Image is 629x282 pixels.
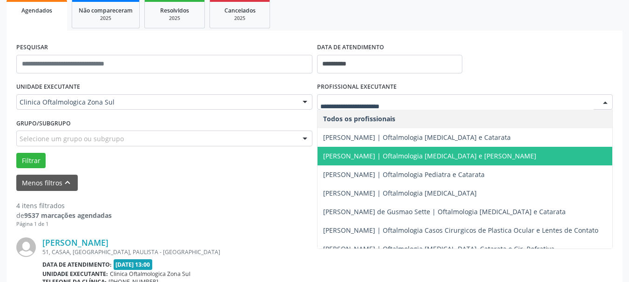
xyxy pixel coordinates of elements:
span: [PERSON_NAME] | Oftalmologia [MEDICAL_DATA] [323,189,477,197]
span: [PERSON_NAME] | Oftalmologia Casos Cirurgicos de Plastica Ocular e Lentes de Contato [323,226,598,235]
span: Clinica Oftalmologica Zona Sul [110,270,190,278]
a: [PERSON_NAME] [42,237,108,248]
span: Clinica Oftalmologica Zona Sul [20,98,293,107]
div: Página 1 de 1 [16,220,112,228]
i: keyboard_arrow_up [62,177,73,188]
span: [PERSON_NAME] de Gusmao Sette | Oftalmologia [MEDICAL_DATA] e Catarata [323,207,566,216]
span: Não compareceram [79,7,133,14]
span: [DATE] 13:00 [114,259,153,270]
span: [PERSON_NAME] | Oftalmologia [MEDICAL_DATA], Catarata e Cir. Refrativa [323,244,555,253]
span: Cancelados [224,7,256,14]
span: Selecione um grupo ou subgrupo [20,134,124,144]
button: Menos filtroskeyboard_arrow_up [16,175,78,191]
label: PROFISSIONAL EXECUTANTE [317,80,397,94]
span: [PERSON_NAME] | Oftalmologia [MEDICAL_DATA] e [PERSON_NAME] [323,151,536,160]
span: Todos os profissionais [323,114,395,123]
span: Resolvidos [160,7,189,14]
div: 2025 [151,15,198,22]
strong: 9537 marcações agendadas [24,211,112,220]
span: [PERSON_NAME] | Oftalmologia [MEDICAL_DATA] e Catarata [323,133,511,142]
b: Data de atendimento: [42,261,112,269]
span: [PERSON_NAME] | Oftalmologia Pediatra e Catarata [323,170,485,179]
span: Agendados [21,7,52,14]
label: UNIDADE EXECUTANTE [16,80,80,94]
label: PESQUISAR [16,40,48,55]
b: Unidade executante: [42,270,108,278]
button: Filtrar [16,153,46,169]
img: img [16,237,36,257]
div: 2025 [79,15,133,22]
label: Grupo/Subgrupo [16,116,71,131]
div: 2025 [216,15,263,22]
div: de [16,210,112,220]
div: 51, CASAA, [GEOGRAPHIC_DATA], PAULISTA - [GEOGRAPHIC_DATA] [42,248,473,256]
div: 4 itens filtrados [16,201,112,210]
label: DATA DE ATENDIMENTO [317,40,384,55]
